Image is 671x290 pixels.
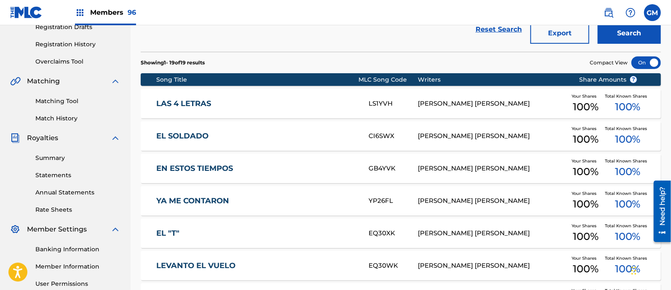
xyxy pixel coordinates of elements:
a: Public Search [600,4,617,21]
img: Matching [10,76,21,86]
div: [PERSON_NAME] [PERSON_NAME] [418,164,566,173]
a: Banking Information [35,245,120,254]
div: MLC Song Code [359,75,418,84]
img: expand [110,76,120,86]
a: Matching Tool [35,97,120,106]
iframe: Resource Center [647,178,671,245]
a: Summary [35,154,120,162]
div: [PERSON_NAME] [PERSON_NAME] [418,261,566,271]
div: Drag [631,258,636,283]
div: CI6SWX [369,131,418,141]
a: EL "T" [156,229,357,238]
a: Match History [35,114,120,123]
div: [PERSON_NAME] [PERSON_NAME] [418,131,566,141]
div: Writers [418,75,566,84]
a: Registration Drafts [35,23,120,32]
span: 100 % [573,261,599,277]
div: YP26FL [369,196,418,206]
img: Member Settings [10,224,20,234]
iframe: Chat Widget [629,250,671,290]
p: Showing 1 - 19 of 19 results [141,59,205,67]
a: LAS 4 LETRAS [156,99,357,109]
span: Matching [27,76,60,86]
div: Song Title [156,75,359,84]
a: YA ME CONTARON [156,196,357,206]
div: EQ30XK [369,229,418,238]
span: Compact View [590,59,628,67]
span: Total Known Shares [605,255,650,261]
a: LEVANTO EL VUELO [156,261,357,271]
div: GB4YVK [369,164,418,173]
span: ? [630,76,637,83]
span: 100 % [615,132,641,147]
a: Reset Search [471,20,526,39]
span: Total Known Shares [605,190,650,197]
a: User Permissions [35,279,120,288]
a: EN ESTOS TIEMPOS [156,164,357,173]
span: 100 % [615,197,641,212]
div: [PERSON_NAME] [PERSON_NAME] [418,99,566,109]
a: Rate Sheets [35,205,120,214]
div: [PERSON_NAME] [PERSON_NAME] [418,196,566,206]
span: 100 % [615,99,641,114]
span: Total Known Shares [605,125,650,132]
span: Members [90,8,136,17]
a: Registration History [35,40,120,49]
img: search [604,8,614,18]
a: Annual Statements [35,188,120,197]
span: 100 % [573,197,599,212]
img: expand [110,224,120,234]
img: expand [110,133,120,143]
img: Royalties [10,133,20,143]
span: Member Settings [27,224,87,234]
span: Your Shares [572,223,600,229]
a: Overclaims Tool [35,57,120,66]
div: LS1YVH [369,99,418,109]
div: EQ30WK [369,261,418,271]
span: Royalties [27,133,58,143]
span: 100 % [573,229,599,244]
span: Share Amounts [579,75,637,84]
span: 100 % [573,99,599,114]
a: EL SOLDADO [156,131,357,141]
button: Search [598,23,661,44]
span: 100 % [615,261,641,277]
button: Export [530,23,589,44]
span: 100 % [615,229,641,244]
span: Your Shares [572,255,600,261]
img: Top Rightsholders [75,8,85,18]
span: 100 % [573,132,599,147]
span: Your Shares [572,158,600,164]
span: Total Known Shares [605,158,650,164]
span: Your Shares [572,125,600,132]
span: 100 % [615,164,641,179]
div: [PERSON_NAME] [PERSON_NAME] [418,229,566,238]
span: Your Shares [572,190,600,197]
span: Your Shares [572,93,600,99]
a: Statements [35,171,120,180]
div: User Menu [644,4,661,21]
span: 96 [128,8,136,16]
span: 100 % [573,164,599,179]
span: Total Known Shares [605,223,650,229]
img: MLC Logo [10,6,43,19]
a: Member Information [35,262,120,271]
span: Total Known Shares [605,93,650,99]
img: help [626,8,636,18]
div: Help [622,4,639,21]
